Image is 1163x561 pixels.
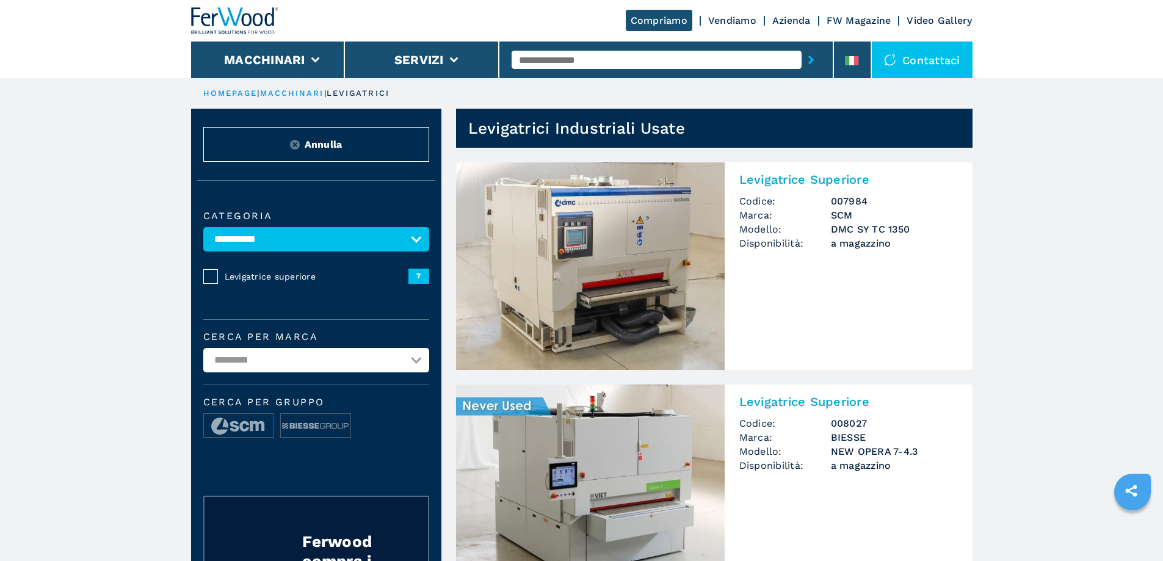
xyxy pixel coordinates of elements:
[831,444,958,458] h3: NEW OPERA 7-4.3
[626,10,692,31] a: Compriamo
[739,416,831,430] span: Codice:
[203,211,429,221] label: Categoria
[203,89,258,98] a: HOMEPAGE
[224,52,305,67] button: Macchinari
[884,54,896,66] img: Contattaci
[203,397,429,407] span: Cerca per Gruppo
[739,194,831,208] span: Codice:
[831,236,958,250] span: a magazzino
[327,88,389,99] p: levigatrici
[203,332,429,342] label: Cerca per marca
[260,89,324,98] a: macchinari
[907,15,972,26] a: Video Gallery
[772,15,811,26] a: Azienda
[708,15,756,26] a: Vendiamo
[831,194,958,208] h3: 007984
[739,394,958,409] h2: Levigatrice Superiore
[324,89,327,98] span: |
[831,416,958,430] h3: 008027
[456,162,725,370] img: Levigatrice Superiore SCM DMC SY TC 1350
[739,236,831,250] span: Disponibilità:
[831,458,958,472] span: a magazzino
[468,118,685,138] h1: Levigatrici Industriali Usate
[802,46,821,74] button: submit-button
[739,444,831,458] span: Modello:
[739,172,958,187] h2: Levigatrice Superiore
[739,222,831,236] span: Modello:
[225,270,408,283] span: Levigatrice superiore
[281,414,350,438] img: image
[203,127,429,162] button: ResetAnnulla
[305,137,342,151] span: Annulla
[456,162,973,370] a: Levigatrice Superiore SCM DMC SY TC 1350Levigatrice SuperioreCodice:007984Marca:SCMModello:DMC SY...
[1116,476,1147,506] a: sharethis
[191,7,279,34] img: Ferwood
[204,414,274,438] img: image
[739,430,831,444] span: Marca:
[394,52,444,67] button: Servizi
[831,430,958,444] h3: BIESSE
[739,208,831,222] span: Marca:
[872,42,973,78] div: Contattaci
[257,89,259,98] span: |
[290,140,300,150] img: Reset
[739,458,831,472] span: Disponibilità:
[831,208,958,222] h3: SCM
[827,15,891,26] a: FW Magazine
[408,269,429,283] span: 7
[831,222,958,236] h3: DMC SY TC 1350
